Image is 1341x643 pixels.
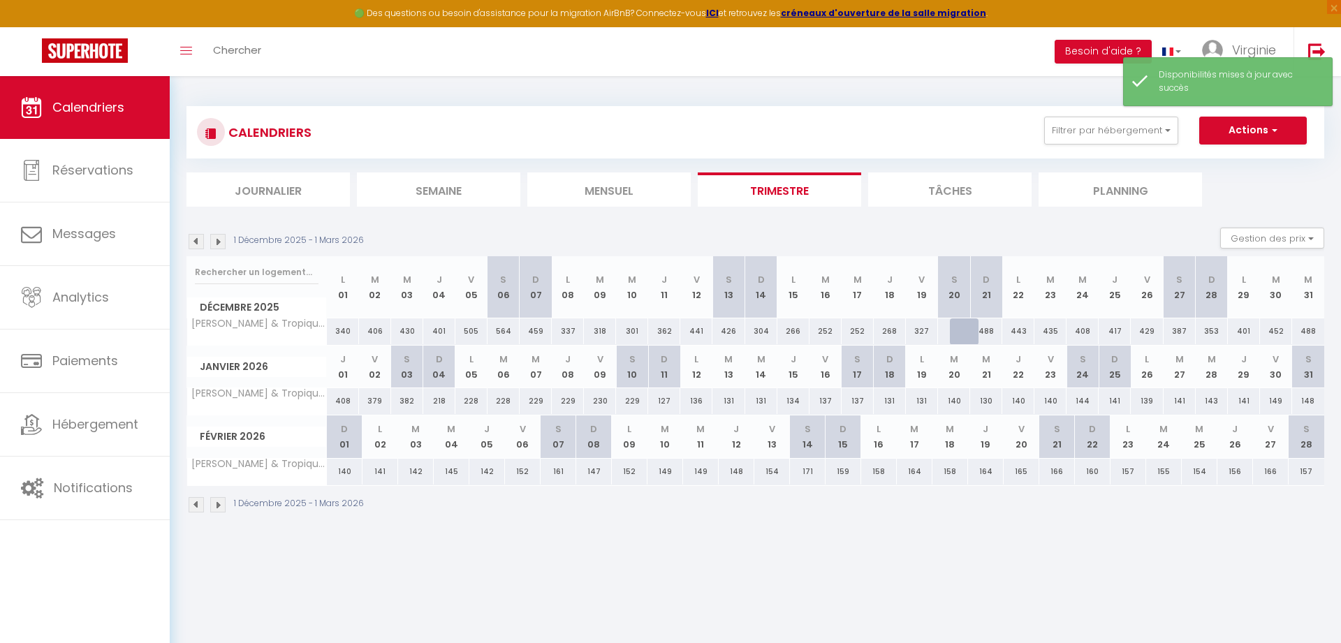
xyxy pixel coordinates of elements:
[680,346,712,388] th: 12
[1202,40,1223,61] img: ...
[434,459,469,485] div: 145
[754,459,790,485] div: 154
[1292,388,1324,414] div: 148
[455,388,488,414] div: 228
[1131,388,1163,414] div: 139
[1048,353,1054,366] abbr: V
[1112,273,1117,286] abbr: J
[1002,346,1034,388] th: 22
[1260,346,1292,388] th: 30
[627,422,631,436] abbr: L
[712,346,745,388] th: 13
[1289,415,1324,458] th: 28
[341,273,345,286] abbr: L
[437,273,442,286] abbr: J
[970,318,1002,344] div: 488
[1272,273,1280,286] abbr: M
[597,353,603,366] abbr: V
[970,346,1002,388] th: 21
[918,273,925,286] abbr: V
[1099,388,1131,414] div: 141
[696,422,705,436] abbr: M
[1002,256,1034,318] th: 22
[469,459,505,485] div: 142
[541,415,576,458] th: 07
[616,256,648,318] th: 10
[584,318,616,344] div: 318
[1126,422,1130,436] abbr: L
[552,388,584,414] div: 229
[1002,318,1034,344] div: 443
[821,273,830,286] abbr: M
[576,415,612,458] th: 08
[683,415,719,458] th: 11
[809,256,842,318] th: 16
[758,273,765,286] abbr: D
[327,346,359,388] th: 01
[403,273,411,286] abbr: M
[1111,415,1146,458] th: 23
[861,415,897,458] th: 16
[411,422,420,436] abbr: M
[1004,415,1039,458] th: 20
[187,357,326,377] span: Janvier 2026
[968,415,1004,458] th: 19
[982,353,990,366] abbr: M
[661,273,667,286] abbr: J
[423,318,455,344] div: 401
[874,256,906,318] th: 18
[1131,256,1163,318] th: 26
[447,422,455,436] abbr: M
[341,422,348,436] abbr: D
[1164,388,1196,414] div: 141
[706,7,719,19] a: ICI
[932,415,968,458] th: 18
[1159,68,1318,95] div: Disponibilités mises à jour avec succès
[565,353,571,366] abbr: J
[1228,256,1260,318] th: 29
[488,318,520,344] div: 564
[1080,353,1086,366] abbr: S
[469,415,505,458] th: 05
[1164,256,1196,318] th: 27
[590,422,597,436] abbr: D
[897,415,932,458] th: 17
[777,388,809,414] div: 134
[1175,353,1184,366] abbr: M
[826,415,861,458] th: 15
[1217,415,1253,458] th: 26
[1176,273,1182,286] abbr: S
[1075,415,1111,458] th: 22
[1067,346,1099,388] th: 24
[1199,117,1307,145] button: Actions
[541,459,576,485] div: 161
[1054,422,1060,436] abbr: S
[1253,415,1289,458] th: 27
[1067,318,1099,344] div: 408
[861,459,897,485] div: 158
[1046,273,1055,286] abbr: M
[791,273,796,286] abbr: L
[648,388,680,414] div: 127
[809,318,842,344] div: 252
[1111,353,1118,366] abbr: D
[1018,422,1025,436] abbr: V
[1034,346,1067,388] th: 23
[1089,422,1096,436] abbr: D
[1164,346,1196,388] th: 27
[842,256,874,318] th: 17
[327,256,359,318] th: 01
[404,353,410,366] abbr: S
[874,318,906,344] div: 268
[1232,41,1276,59] span: Virginie
[1260,388,1292,414] div: 149
[712,318,745,344] div: 426
[790,459,826,485] div: 171
[1268,422,1274,436] abbr: V
[11,6,53,47] button: Ouvrir le widget de chat LiveChat
[854,353,860,366] abbr: S
[745,318,777,344] div: 304
[769,422,775,436] abbr: V
[372,353,378,366] abbr: V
